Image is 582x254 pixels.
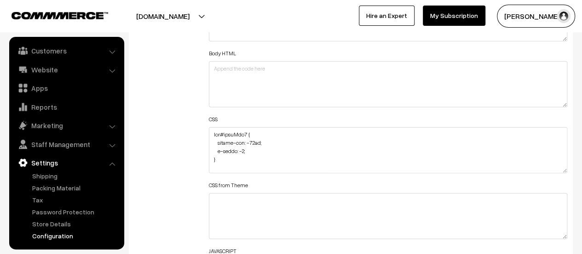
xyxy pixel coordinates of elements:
[209,115,218,124] label: CSS
[209,49,236,58] label: Body HTML
[12,12,108,19] img: COMMMERCE
[12,42,121,59] a: Customers
[30,219,121,229] a: Store Details
[30,171,121,181] a: Shipping
[12,9,92,20] a: COMMMERCE
[30,183,121,193] a: Packing Material
[12,80,121,96] a: Apps
[12,99,121,115] a: Reports
[423,6,485,26] a: My Subscription
[209,181,248,189] label: CSS from Theme
[30,207,121,217] a: Password Protection
[30,231,121,241] a: Configuration
[359,6,415,26] a: Hire an Expert
[209,127,567,173] textarea: lor#ipsuMdo7 { sitame-con: -72ad; e-seddo: -2; } #eiusmodTemp2 #inci { utlabor: etdo; } #magnaalI...
[497,5,575,28] button: [PERSON_NAME]
[557,9,570,23] img: user
[104,5,222,28] button: [DOMAIN_NAME]
[12,61,121,78] a: Website
[12,117,121,134] a: Marketing
[12,136,121,153] a: Staff Management
[12,154,121,171] a: Settings
[30,195,121,205] a: Tax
